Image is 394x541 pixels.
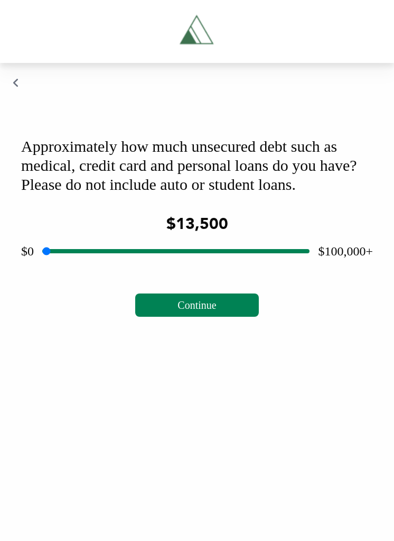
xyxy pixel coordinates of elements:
[21,244,34,258] span: $0
[126,8,268,54] a: Tryascend.com
[318,244,373,258] span: $100,000+
[21,137,373,194] div: Approximately how much unsecured debt such as medical, credit card and personal loans do you have...
[177,299,216,311] span: Continue
[166,217,228,233] span: $13,500
[135,294,258,317] button: Continue
[173,8,220,54] img: Tryascend.com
